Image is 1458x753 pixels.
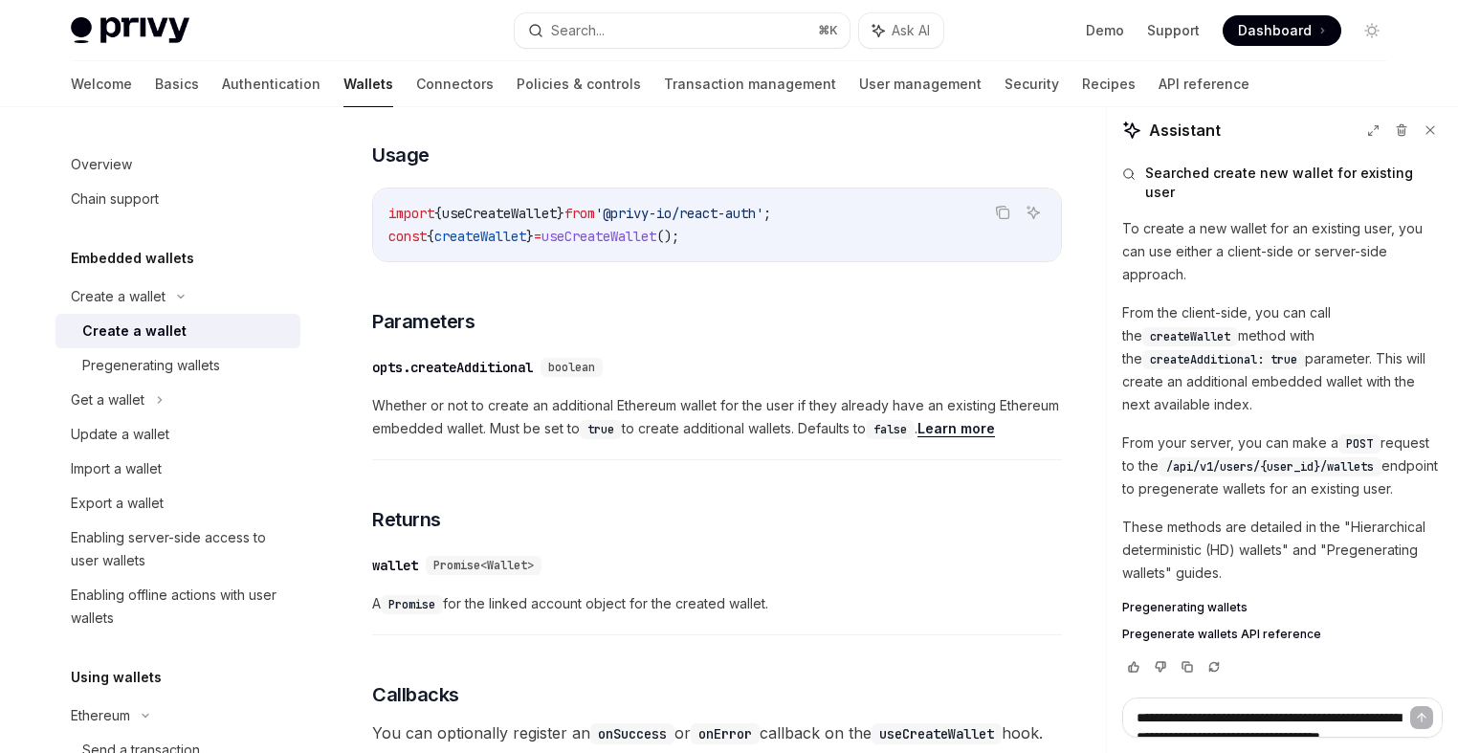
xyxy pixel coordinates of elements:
[1122,432,1443,500] p: From your server, you can make a request to the endpoint to pregenerate wallets for an existing u...
[1082,61,1136,107] a: Recipes
[372,394,1062,440] span: Whether or not to create an additional Ethereum wallet for the user if they already have an exist...
[548,360,595,375] span: boolean
[1166,459,1374,475] span: /api/v1/users/{user_id}/wallets
[71,247,194,270] h5: Embedded wallets
[859,61,982,107] a: User management
[82,320,187,343] div: Create a wallet
[71,584,289,630] div: Enabling offline actions with user wallets
[763,205,771,222] span: ;
[433,558,534,573] span: Promise<Wallet>
[1149,119,1221,142] span: Assistant
[71,388,144,411] div: Get a wallet
[222,61,320,107] a: Authentication
[990,200,1015,225] button: Copy the contents from the code block
[381,595,443,614] code: Promise
[71,492,164,515] div: Export a wallet
[343,61,393,107] a: Wallets
[590,723,674,744] code: onSuccess
[656,228,679,245] span: ();
[416,61,494,107] a: Connectors
[691,723,760,744] code: onError
[1122,164,1443,202] button: Searched create new wallet for existing user
[372,358,533,377] div: opts.createAdditional
[372,556,418,575] div: wallet
[71,704,130,727] div: Ethereum
[71,188,159,210] div: Chain support
[372,681,459,708] span: Callbacks
[55,520,300,578] a: Enabling server-side access to user wallets
[71,666,162,689] h5: Using wallets
[55,147,300,182] a: Overview
[388,228,427,245] span: const
[372,142,430,168] span: Usage
[427,228,434,245] span: {
[557,205,564,222] span: }
[1150,352,1297,367] span: createAdditional: true
[434,228,526,245] span: createWallet
[55,486,300,520] a: Export a wallet
[372,592,1062,615] span: A for the linked account object for the created wallet.
[1410,706,1433,729] button: Send message
[372,506,441,533] span: Returns
[1150,329,1230,344] span: createWallet
[1122,627,1321,642] span: Pregenerate wallets API reference
[1122,217,1443,286] p: To create a new wallet for an existing user, you can use either a client-side or server-side appr...
[55,578,300,635] a: Enabling offline actions with user wallets
[580,420,622,439] code: true
[515,13,850,48] button: Search...⌘K
[442,205,557,222] span: useCreateWallet
[1122,600,1248,615] span: Pregenerating wallets
[917,420,995,437] a: Learn more
[1145,164,1443,202] span: Searched create new wallet for existing user
[55,182,300,216] a: Chain support
[866,420,915,439] code: false
[1223,15,1341,46] a: Dashboard
[1086,21,1124,40] a: Demo
[155,61,199,107] a: Basics
[71,61,132,107] a: Welcome
[372,720,1062,746] span: You can optionally register an or callback on the hook.
[1122,301,1443,416] p: From the client-side, you can call the method with the parameter. This will create an additional ...
[372,308,475,335] span: Parameters
[71,285,166,308] div: Create a wallet
[434,205,442,222] span: {
[1159,61,1249,107] a: API reference
[1346,436,1373,452] span: POST
[71,526,289,572] div: Enabling server-side access to user wallets
[1238,21,1312,40] span: Dashboard
[82,354,220,377] div: Pregenerating wallets
[55,314,300,348] a: Create a wallet
[71,423,169,446] div: Update a wallet
[71,457,162,480] div: Import a wallet
[55,452,300,486] a: Import a wallet
[564,205,595,222] span: from
[1122,627,1443,642] a: Pregenerate wallets API reference
[541,228,656,245] span: useCreateWallet
[1147,21,1200,40] a: Support
[872,723,1002,744] code: useCreateWallet
[1005,61,1059,107] a: Security
[1122,516,1443,585] p: These methods are detailed in the "Hierarchical deterministic (HD) wallets" and "Pregenerating wa...
[1021,200,1046,225] button: Ask AI
[1357,15,1387,46] button: Toggle dark mode
[55,348,300,383] a: Pregenerating wallets
[551,19,605,42] div: Search...
[595,205,763,222] span: '@privy-io/react-auth'
[818,23,838,38] span: ⌘ K
[664,61,836,107] a: Transaction management
[71,153,132,176] div: Overview
[71,17,189,44] img: light logo
[517,61,641,107] a: Policies & controls
[534,228,541,245] span: =
[388,205,434,222] span: import
[55,417,300,452] a: Update a wallet
[1122,600,1443,615] a: Pregenerating wallets
[859,13,943,48] button: Ask AI
[892,21,930,40] span: Ask AI
[526,228,534,245] span: }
